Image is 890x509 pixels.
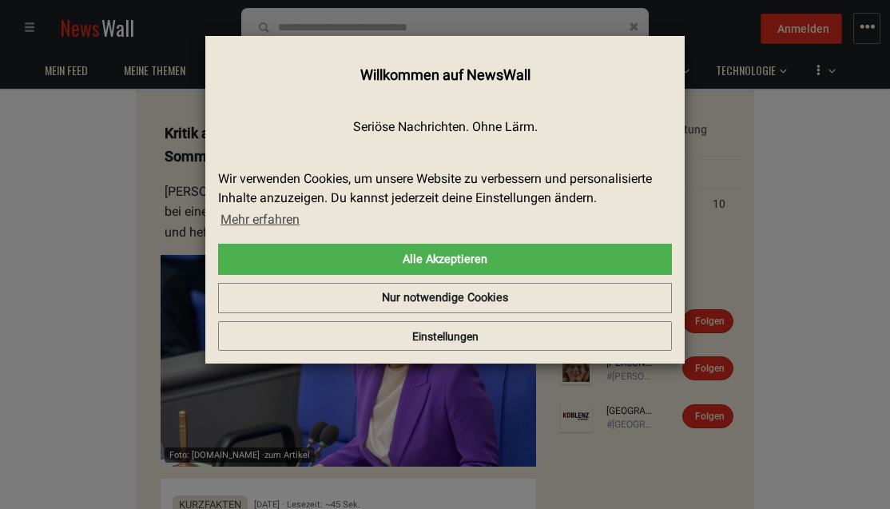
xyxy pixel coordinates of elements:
[218,169,672,313] div: cookieconsent
[218,169,659,232] span: Wir verwenden Cookies, um unsere Website zu verbessern und personalisierte Inhalte anzuzeigen. Du...
[218,244,672,276] a: allow cookies
[218,65,672,85] h4: Willkommen auf NewsWall
[218,283,672,313] a: deny cookies
[218,208,302,232] a: learn more about cookies
[218,321,672,352] button: Einstellungen
[218,118,672,137] p: Seriöse Nachrichten. Ohne Lärm.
